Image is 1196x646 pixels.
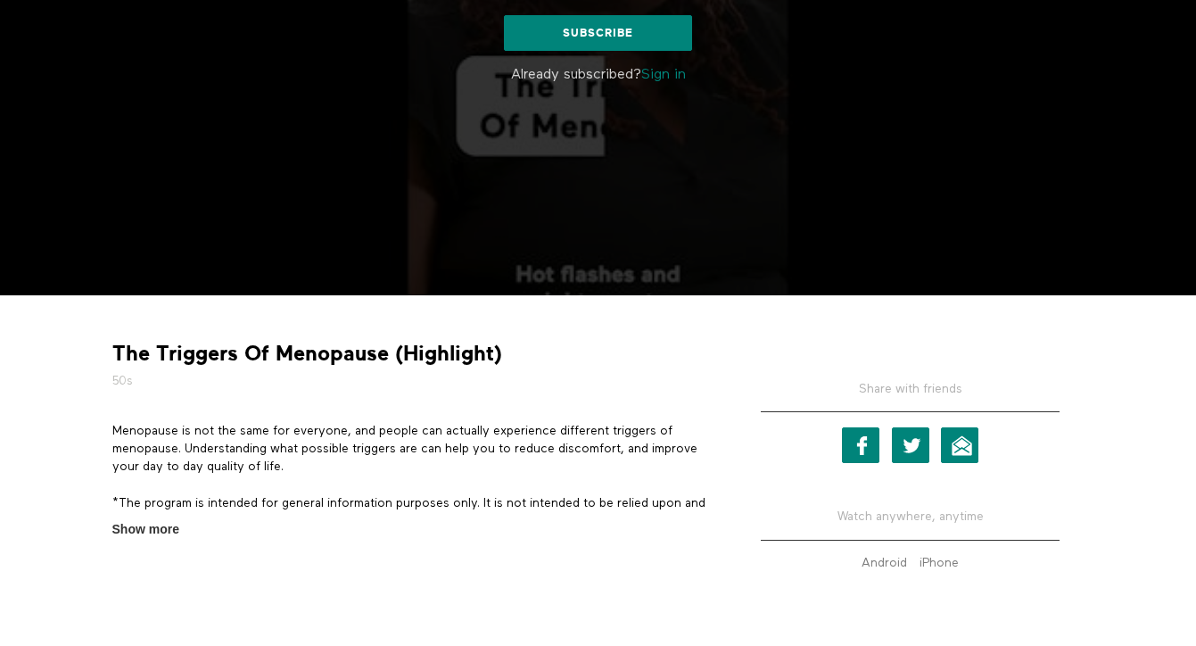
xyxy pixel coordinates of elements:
[761,380,1060,412] h5: Share with friends
[761,494,1060,540] h5: Watch anywhere, anytime
[112,520,179,539] span: Show more
[112,372,710,390] h5: 50s
[504,15,692,51] a: Subscribe
[112,340,502,368] strong: The Triggers Of Menopause (Highlight)
[941,427,978,463] a: Email
[915,557,963,569] a: iPhone
[641,68,686,82] a: Sign in
[892,427,929,463] a: Twitter
[842,427,879,463] a: Facebook
[112,494,710,549] p: *The program is intended for general information purposes only. It is not intended to be relied u...
[862,557,907,569] strong: Android
[112,422,710,476] p: Menopause is not the same for everyone, and people can actually experience different triggers of ...
[402,64,794,86] p: Already subscribed?
[920,557,959,569] strong: iPhone
[857,557,911,569] a: Android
